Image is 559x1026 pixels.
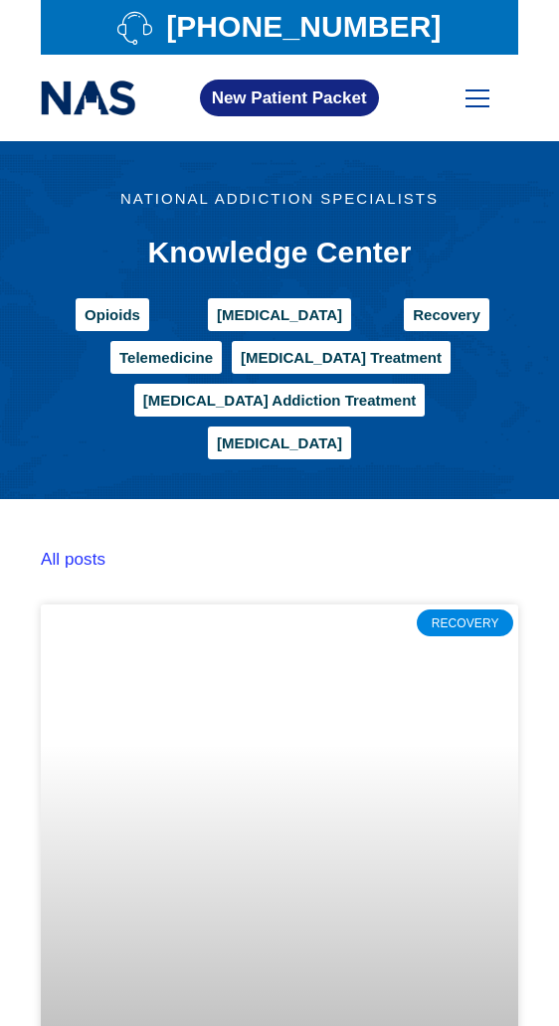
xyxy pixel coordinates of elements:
[41,550,105,569] a: All posts
[417,609,513,635] div: Recovery
[143,393,417,408] span: [MEDICAL_DATA] Addiction Treatment
[161,16,441,38] span: [PHONE_NUMBER]
[51,10,508,45] a: [PHONE_NUMBER]
[217,435,342,450] span: [MEDICAL_DATA]
[200,80,379,116] a: New Patient Packet
[413,307,480,322] span: Recovery
[41,76,136,119] img: national addiction specialists online suboxone clinic - logo
[404,298,489,331] a: Recovery
[119,350,213,365] span: Telemedicine
[41,236,518,268] h1: Knowledge Center
[208,298,351,331] a: [MEDICAL_DATA]
[217,307,342,322] span: [MEDICAL_DATA]
[241,350,442,365] span: [MEDICAL_DATA] Treatment
[208,427,351,459] a: [MEDICAL_DATA]
[110,341,222,374] a: Telemedicine
[85,307,140,322] span: Opioids
[134,384,426,417] a: [MEDICAL_DATA] Addiction Treatment
[51,191,508,206] p: national addiction specialists
[212,89,367,106] span: New Patient Packet
[76,298,149,331] a: Opioids
[232,341,451,374] a: [MEDICAL_DATA] Treatment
